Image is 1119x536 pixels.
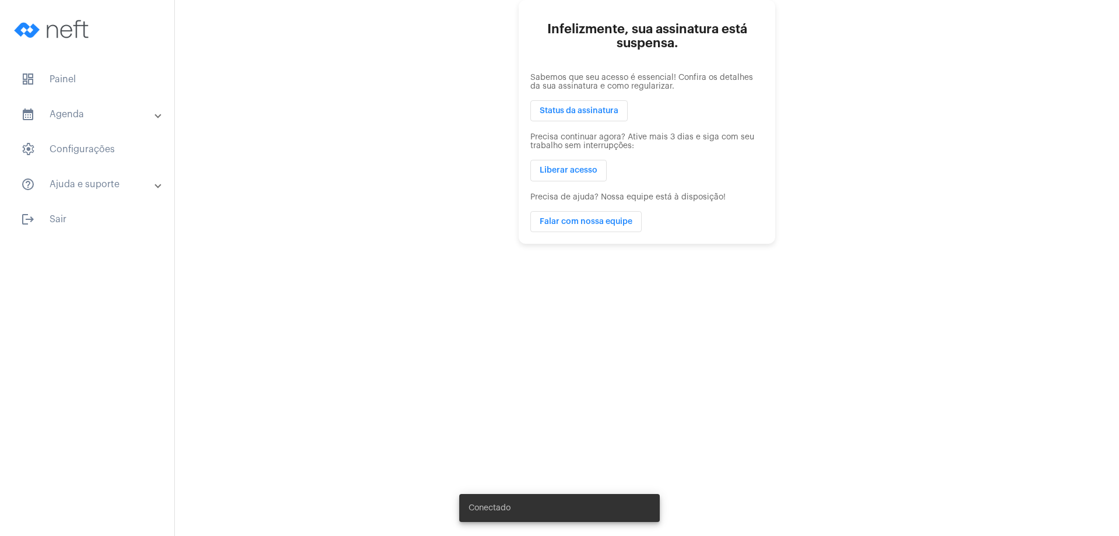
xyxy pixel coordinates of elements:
[21,107,35,121] mat-icon: sidenav icon
[21,212,35,226] mat-icon: sidenav icon
[530,193,763,202] p: Precisa de ajuda? Nossa equipe está à disposição!
[9,6,97,52] img: logo-neft-novo-2.png
[21,72,35,86] span: sidenav icon
[540,167,597,175] span: Liberar acesso
[7,170,174,198] mat-expansion-panel-header: sidenav iconAjuda e suporte
[21,177,156,191] mat-panel-title: Ajuda e suporte
[540,218,632,226] span: Falar com nossa equipe
[7,100,174,128] mat-expansion-panel-header: sidenav iconAgenda
[540,107,618,115] span: Status da assinatura
[530,160,607,181] button: Liberar acesso
[12,135,163,163] span: Configurações
[530,73,763,91] p: Sabemos que seu acesso é essencial! Confira os detalhes da sua assinatura e como regularizar.
[530,133,763,150] p: Precisa continuar agora? Ative mais 3 dias e siga com seu trabalho sem interrupções:
[530,100,628,121] button: Status da assinatura
[21,142,35,156] span: sidenav icon
[21,177,35,191] mat-icon: sidenav icon
[21,107,156,121] mat-panel-title: Agenda
[530,22,763,50] h2: Infelizmente, sua assinatura está suspensa.
[12,205,163,233] span: Sair
[469,502,511,514] span: Conectado
[530,211,642,232] button: Falar com nossa equipe
[12,65,163,93] span: Painel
